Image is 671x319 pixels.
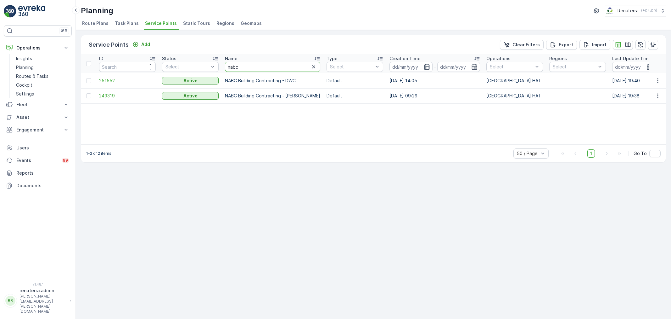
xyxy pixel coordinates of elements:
p: 1-2 of 2 items [86,151,111,156]
p: Select [553,64,596,70]
input: Search [99,62,156,72]
span: Task Plans [115,20,139,26]
p: [PERSON_NAME][EMAIL_ADDRESS][PERSON_NAME][DOMAIN_NAME] [20,294,67,314]
span: Go To [634,150,647,157]
p: Export [559,42,573,48]
p: Last Update Time [612,55,651,62]
p: Asset [16,114,59,120]
button: Add [130,41,153,48]
p: Select [165,64,209,70]
td: [DATE] 14:05 [386,73,483,88]
p: Add [141,41,150,48]
p: Select [330,64,373,70]
p: Engagement [16,127,59,133]
button: Active [162,92,219,100]
p: Routes & Tasks [16,73,48,79]
button: Fleet [4,98,72,111]
p: 99 [63,158,68,163]
img: logo [4,5,16,18]
td: Default [323,88,386,103]
span: Regions [216,20,234,26]
a: Events99 [4,154,72,167]
a: 251552 [99,78,156,84]
button: Renuterra(+04:00) [605,5,666,16]
button: Active [162,77,219,84]
input: dd/mm/yyyy [612,62,655,72]
p: ( +04:00 ) [641,8,657,13]
p: Select [490,64,533,70]
img: logo_light-DOdMpM7g.png [18,5,45,18]
a: Documents [4,179,72,192]
p: renuterra.admin [20,287,67,294]
td: NABC Building Contracting - [PERSON_NAME] [222,88,323,103]
td: [DATE] 09:29 [386,88,483,103]
p: Planning [16,64,34,71]
p: - [434,63,436,71]
td: Default [323,73,386,88]
span: Static Tours [183,20,210,26]
p: Service Points [89,40,129,49]
span: Route Plans [82,20,109,26]
button: Operations [4,42,72,54]
a: Settings [14,90,72,98]
button: Export [546,40,577,50]
p: Users [16,145,69,151]
p: Reports [16,170,69,176]
td: [GEOGRAPHIC_DATA] HAT [483,73,546,88]
a: Routes & Tasks [14,72,72,81]
td: [GEOGRAPHIC_DATA] HAT [483,88,546,103]
button: Asset [4,111,72,124]
button: Clear Filters [500,40,544,50]
a: Planning [14,63,72,72]
p: Documents [16,183,69,189]
input: dd/mm/yyyy [389,62,433,72]
span: 1 [587,149,595,158]
a: Insights [14,54,72,63]
a: Cockpit [14,81,72,90]
a: 249319 [99,93,156,99]
p: Renuterra [618,8,639,14]
p: Clear Filters [512,42,540,48]
p: Creation Time [389,55,421,62]
div: RR [5,296,15,306]
span: Geomaps [241,20,262,26]
p: Settings [16,91,34,97]
span: v 1.48.1 [4,282,72,286]
p: Type [327,55,338,62]
a: Users [4,142,72,154]
p: Regions [549,55,567,62]
p: Name [225,55,238,62]
input: dd/mm/yyyy [437,62,480,72]
button: Import [579,40,610,50]
td: NABC Building Contracting - DWC [222,73,323,88]
p: Fleet [16,101,59,108]
button: RRrenuterra.admin[PERSON_NAME][EMAIL_ADDRESS][PERSON_NAME][DOMAIN_NAME] [4,287,72,314]
p: Import [592,42,607,48]
p: Cockpit [16,82,32,88]
p: Active [183,93,198,99]
p: Operations [16,45,59,51]
span: Service Points [145,20,177,26]
button: Engagement [4,124,72,136]
div: Toggle Row Selected [86,78,91,83]
p: Active [183,78,198,84]
a: Reports [4,167,72,179]
p: ⌘B [61,28,67,33]
div: Toggle Row Selected [86,93,91,98]
p: ID [99,55,103,62]
input: Search [225,62,320,72]
img: Screenshot_2024-07-26_at_13.33.01.png [605,7,615,14]
p: Planning [81,6,113,16]
p: Operations [486,55,511,62]
p: Status [162,55,176,62]
p: Events [16,157,58,164]
p: Insights [16,55,32,62]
